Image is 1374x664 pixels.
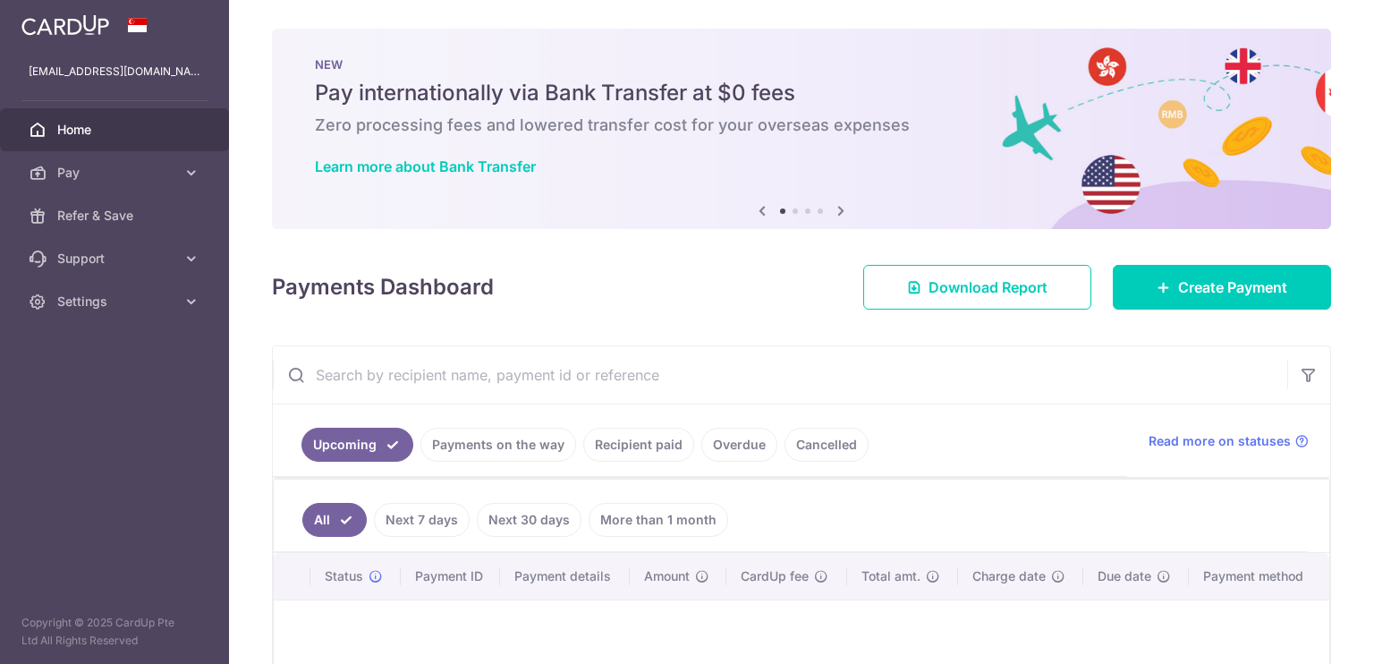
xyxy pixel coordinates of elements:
[420,428,576,462] a: Payments on the way
[315,57,1288,72] p: NEW
[500,553,630,600] th: Payment details
[57,164,175,182] span: Pay
[29,63,200,81] p: [EMAIL_ADDRESS][DOMAIN_NAME]
[272,29,1331,229] img: Bank transfer banner
[1149,432,1291,450] span: Read more on statuses
[57,121,175,139] span: Home
[785,428,869,462] a: Cancelled
[401,553,501,600] th: Payment ID
[644,567,690,585] span: Amount
[1098,567,1151,585] span: Due date
[315,79,1288,107] h5: Pay internationally via Bank Transfer at $0 fees
[477,503,581,537] a: Next 30 days
[374,503,470,537] a: Next 7 days
[273,346,1287,404] input: Search by recipient name, payment id or reference
[741,567,809,585] span: CardUp fee
[57,250,175,268] span: Support
[929,277,1047,298] span: Download Report
[301,428,413,462] a: Upcoming
[57,207,175,225] span: Refer & Save
[1178,277,1287,298] span: Create Payment
[21,14,109,36] img: CardUp
[57,293,175,311] span: Settings
[589,503,728,537] a: More than 1 month
[315,115,1288,136] h6: Zero processing fees and lowered transfer cost for your overseas expenses
[861,567,920,585] span: Total amt.
[583,428,694,462] a: Recipient paid
[315,157,536,175] a: Learn more about Bank Transfer
[863,265,1091,310] a: Download Report
[972,567,1046,585] span: Charge date
[325,567,363,585] span: Status
[1113,265,1331,310] a: Create Payment
[1189,553,1329,600] th: Payment method
[302,503,367,537] a: All
[1149,432,1309,450] a: Read more on statuses
[272,271,494,303] h4: Payments Dashboard
[701,428,777,462] a: Overdue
